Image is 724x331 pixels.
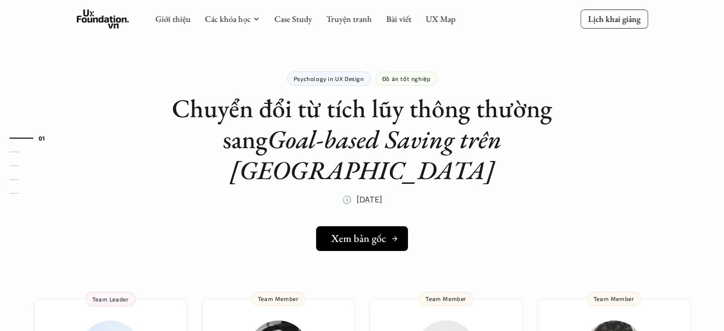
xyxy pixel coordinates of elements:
[155,13,190,24] a: Giới thiệu
[382,75,431,82] p: Đồ án tốt nghiệp
[258,295,299,302] p: Team Member
[588,13,640,24] p: Lịch khai giảng
[386,13,411,24] a: Bài viết
[342,192,382,207] p: 🕔 [DATE]
[580,10,648,28] a: Lịch khai giảng
[24,148,31,155] strong: 02
[172,93,553,185] h1: Chuyển đổi từ tích lũy thông thường sang
[24,176,32,182] strong: 04
[426,295,466,302] p: Team Member
[92,296,129,302] p: Team Leader
[24,162,31,169] strong: 03
[24,190,31,196] strong: 05
[331,232,386,245] h5: Xem bản gốc
[205,13,250,24] a: Các khóa học
[316,226,408,251] a: Xem bản gốc
[426,13,456,24] a: UX Map
[39,134,45,141] strong: 01
[326,13,372,24] a: Truyện tranh
[10,132,55,144] a: 01
[274,13,312,24] a: Case Study
[230,122,507,187] em: Goal-based Saving trên [GEOGRAPHIC_DATA]
[594,295,635,302] p: Team Member
[294,75,364,82] p: Psychology in UX Design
